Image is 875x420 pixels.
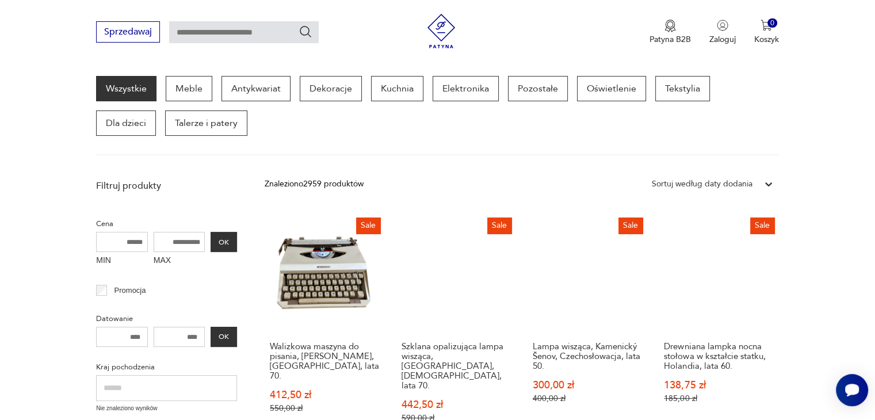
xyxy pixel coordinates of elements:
img: Patyna - sklep z meblami i dekoracjami vintage [424,14,458,48]
img: Ikonka użytkownika [717,20,728,31]
h3: Walizkowa maszyna do pisania, [PERSON_NAME], [GEOGRAPHIC_DATA], lata 70. [270,342,379,381]
a: Sprzedawaj [96,29,160,37]
button: Patyna B2B [649,20,691,45]
p: 300,00 zł [533,380,642,390]
div: Sortuj według daty dodania [652,178,752,190]
div: Znaleziono 2959 produktów [265,178,364,190]
a: Oświetlenie [577,76,646,101]
a: Tekstylia [655,76,710,101]
button: Sprzedawaj [96,21,160,43]
p: Cena [96,217,237,230]
a: Ikona medaluPatyna B2B [649,20,691,45]
a: Dekoracje [300,76,362,101]
iframe: Smartsupp widget button [836,374,868,406]
p: 185,00 zł [664,394,773,403]
button: Zaloguj [709,20,736,45]
a: Kuchnia [371,76,423,101]
button: OK [211,232,237,252]
p: 138,75 zł [664,380,773,390]
img: Ikona koszyka [761,20,772,31]
h3: Lampa wisząca, Kamenický Šenov, Czechosłowacja, lata 50. [533,342,642,371]
p: Patyna B2B [649,34,691,45]
p: Nie znaleziono wyników [96,404,237,413]
button: OK [211,327,237,347]
img: Ikona medalu [664,20,676,32]
p: Promocja [114,284,146,297]
a: Pozostałe [508,76,568,101]
p: Datowanie [96,312,237,325]
a: Dla dzieci [96,110,156,136]
p: 400,00 zł [533,394,642,403]
p: Koszyk [754,34,779,45]
p: Zaloguj [709,34,736,45]
p: 412,50 zł [270,390,379,400]
h3: Szklana opalizująca lampa wisząca, [GEOGRAPHIC_DATA], [DEMOGRAPHIC_DATA], lata 70. [402,342,511,391]
h3: Drewniana lampka nocna stołowa w kształcie statku, Holandia, lata 60. [664,342,773,371]
a: Meble [166,76,212,101]
p: 442,50 zł [402,400,511,410]
a: Elektronika [433,76,499,101]
button: 0Koszyk [754,20,779,45]
label: MAX [154,252,205,270]
p: Filtruj produkty [96,180,237,192]
div: 0 [767,18,777,28]
a: Wszystkie [96,76,156,101]
button: Szukaj [299,25,312,39]
p: 550,00 zł [270,403,379,413]
p: Kraj pochodzenia [96,361,237,373]
a: Antykwariat [221,76,291,101]
a: Talerze i patery [165,110,247,136]
label: MIN [96,252,148,270]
